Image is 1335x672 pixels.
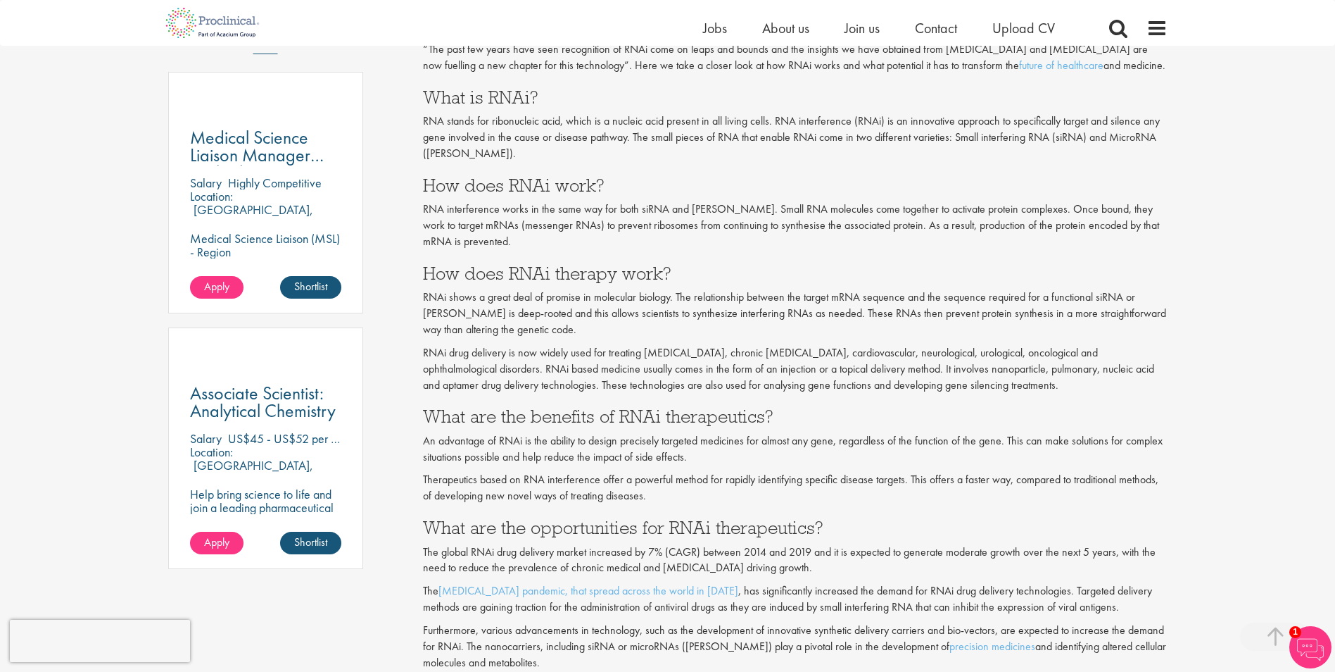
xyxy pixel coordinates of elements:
[190,487,342,568] p: Help bring science to life and join a leading pharmaceutical company to play a key role in delive...
[423,545,1168,577] p: The global RNAi drug delivery market increased by 7% (CAGR) between 2014 and 2019 and it is expec...
[423,264,1168,282] h3: How does RNAi therapy work?
[423,113,1168,162] p: RNA stands for ribonucleic acid, which is a nucleic acid present in all living cells. RNA interfe...
[1019,58,1103,73] a: future of healthcare
[190,532,243,554] a: Apply
[423,201,1168,250] p: RNA interference works in the same way for both siRNA and [PERSON_NAME]. Small RNA molecules come...
[438,583,738,598] a: [MEDICAL_DATA] pandemic, that spread across the world in [DATE]
[423,623,1168,671] p: Furthermore, various advancements in technology, such as the development of innovative synthetic ...
[280,532,341,554] a: Shortlist
[204,535,229,549] span: Apply
[423,583,1168,616] p: The , has significantly increased the demand for RNAi drug delivery technologies. Targeted delive...
[190,381,336,423] span: Associate Scientist: Analytical Chemistry
[949,639,1035,654] a: precision medicines
[703,19,727,37] a: Jobs
[190,276,243,299] a: Apply
[190,457,313,487] p: [GEOGRAPHIC_DATA], [GEOGRAPHIC_DATA]
[423,26,1168,75] p: In an , [PERSON_NAME], the Acting Head of Alnylam in [GEOGRAPHIC_DATA], [GEOGRAPHIC_DATA], and [G...
[423,345,1168,394] p: RNAi drug delivery is now widely used for treating [MEDICAL_DATA], chronic [MEDICAL_DATA], cardio...
[190,444,233,460] span: Location:
[762,19,809,37] a: About us
[190,201,313,231] p: [GEOGRAPHIC_DATA], [GEOGRAPHIC_DATA]
[423,433,1168,466] p: An advantage of RNAi is the ability to design precisely targeted medicines for almost any gene, r...
[423,472,1168,504] p: Therapeutics based on RNA interference offer a powerful method for rapidly identifying specific d...
[844,19,880,37] a: Join us
[280,276,341,299] a: Shortlist
[1289,626,1301,638] span: 1
[228,175,322,191] p: Highly Competitive
[423,88,1168,106] h3: What is RNAi?
[204,279,229,294] span: Apply
[190,129,342,164] a: Medical Science Liaison Manager (m/w/d) Nephrologie
[992,19,1055,37] a: Upload CV
[423,290,1168,338] p: RNAi shows a great deal of promise in molecular biology. The relationship between the target mRNA...
[190,430,222,447] span: Salary
[190,125,324,202] span: Medical Science Liaison Manager (m/w/d) Nephrologie
[423,518,1168,537] h3: What are the opportunities for RNAi therapeutics?
[190,385,342,420] a: Associate Scientist: Analytical Chemistry
[190,188,233,204] span: Location:
[10,620,190,662] iframe: reCAPTCHA
[190,175,222,191] span: Salary
[423,176,1168,194] h3: How does RNAi work?
[190,232,342,272] p: Medical Science Liaison (MSL) - Region [GEOGRAPHIC_DATA]
[423,407,1168,425] h3: What are the benefits of RNAi therapeutics?
[228,430,352,447] p: US$45 - US$52 per hour
[1289,626,1331,668] img: Chatbot
[915,19,957,37] a: Contact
